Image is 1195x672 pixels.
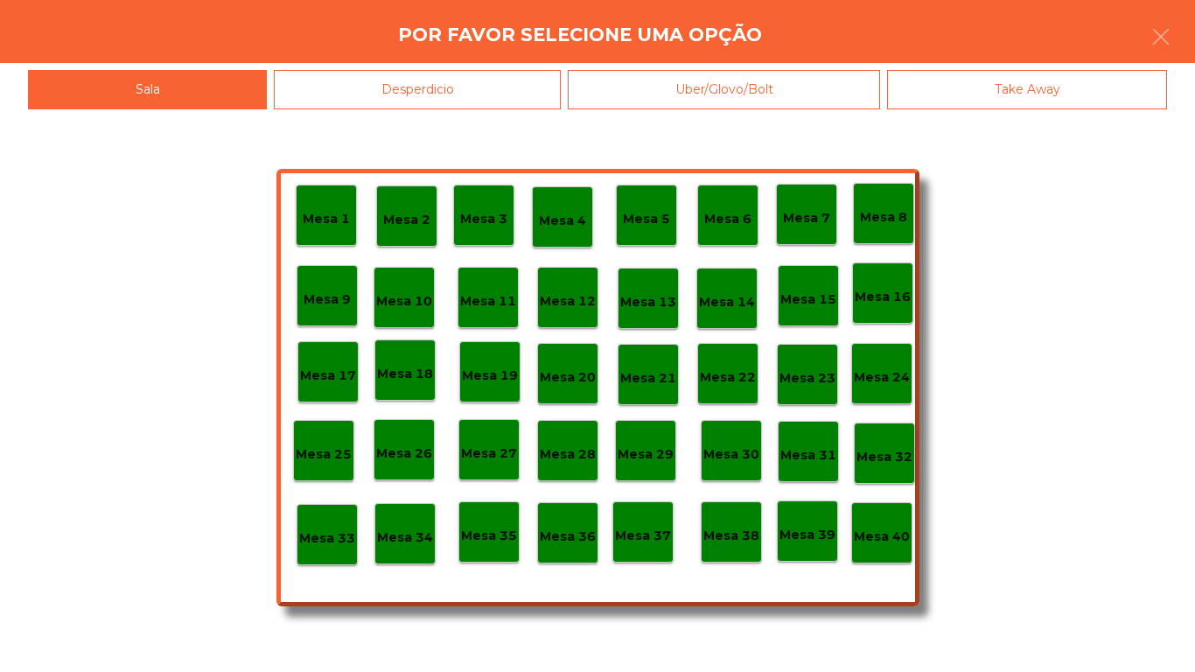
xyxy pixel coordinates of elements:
p: Mesa 2 [383,210,430,230]
p: Mesa 13 [620,292,676,312]
p: Mesa 17 [300,366,356,386]
p: Mesa 33 [299,528,355,549]
p: Mesa 12 [540,291,596,311]
div: Take Away [887,70,1167,109]
p: Mesa 1 [303,209,350,229]
p: Mesa 10 [376,291,432,311]
p: Mesa 4 [539,211,586,231]
p: Mesa 24 [854,367,910,388]
p: Mesa 7 [783,208,830,228]
p: Mesa 29 [618,444,674,465]
h4: Por favor selecione uma opção [398,22,762,48]
p: Mesa 34 [377,528,433,548]
p: Mesa 15 [780,290,836,310]
p: Mesa 6 [704,209,751,229]
p: Mesa 16 [855,287,911,307]
p: Mesa 5 [623,209,670,229]
p: Mesa 8 [860,207,907,227]
p: Mesa 27 [461,444,517,464]
p: Mesa 3 [460,209,507,229]
p: Mesa 18 [377,364,433,384]
p: Mesa 21 [620,368,676,388]
p: Mesa 25 [296,444,352,465]
p: Mesa 36 [540,527,596,547]
p: Mesa 30 [703,444,759,465]
div: Sala [28,70,267,109]
p: Mesa 22 [700,367,756,388]
p: Mesa 9 [304,290,351,310]
p: Mesa 11 [460,291,516,311]
p: Mesa 19 [462,366,518,386]
p: Mesa 32 [856,447,912,467]
p: Mesa 40 [854,527,910,547]
p: Mesa 26 [376,444,432,464]
div: Desperdicio [274,70,561,109]
div: Uber/Glovo/Bolt [568,70,880,109]
p: Mesa 37 [615,526,671,546]
p: Mesa 31 [780,445,836,465]
p: Mesa 28 [540,444,596,465]
p: Mesa 23 [779,368,835,388]
p: Mesa 14 [699,292,755,312]
p: Mesa 20 [540,367,596,388]
p: Mesa 39 [779,525,835,545]
p: Mesa 35 [461,526,517,546]
p: Mesa 38 [703,526,759,546]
